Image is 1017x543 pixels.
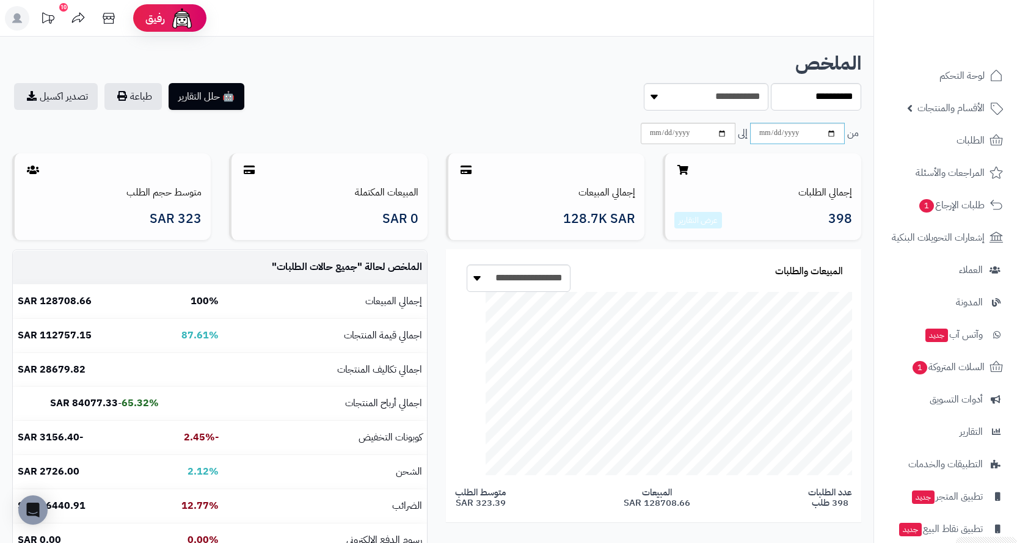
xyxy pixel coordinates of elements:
[881,61,1010,90] a: لوحة التحكم
[224,353,427,387] td: اجمالي تكاليف المنتجات
[924,326,983,343] span: وآتس آب
[59,3,68,12] div: 10
[913,361,927,374] span: 1
[798,185,852,200] a: إجمالي الطلبات
[881,288,1010,317] a: المدونة
[188,464,219,479] b: 2.12%
[881,450,1010,479] a: التطبيقات والخدمات
[169,83,244,110] button: 🤖 حلل التقارير
[881,158,1010,188] a: المراجعات والأسئلة
[892,229,985,246] span: إشعارات التحويلات البنكية
[911,488,983,505] span: تطبيق المتجر
[881,255,1010,285] a: العملاء
[181,328,219,343] b: 87.61%
[624,487,690,508] span: المبيعات 128708.66 SAR
[126,185,202,200] a: متوسط حجم الطلب
[224,250,427,284] td: الملخص لحالة " "
[14,83,98,110] a: تصدير اكسيل
[959,261,983,279] span: العملاء
[930,391,983,408] span: أدوات التسويق
[912,490,935,504] span: جديد
[925,329,948,342] span: جديد
[960,423,983,440] span: التقارير
[881,417,1010,446] a: التقارير
[104,83,162,110] button: طباعة
[828,212,852,229] span: 398
[939,67,985,84] span: لوحة التحكم
[918,197,985,214] span: طلبات الإرجاع
[18,362,86,377] b: 28679.82 SAR
[224,489,427,523] td: الضرائب
[881,223,1010,252] a: إشعارات التحويلات البنكية
[224,455,427,489] td: الشحن
[184,430,219,445] b: -2.45%
[18,328,92,343] b: 112757.15 SAR
[122,396,159,410] b: 65.32%
[18,294,92,308] b: 128708.66 SAR
[224,285,427,318] td: إجمالي المبيعات
[563,212,635,226] span: 128.7K SAR
[881,385,1010,414] a: أدوات التسويق
[881,352,1010,382] a: السلات المتروكة1
[808,487,852,508] span: عدد الطلبات 398 طلب
[956,294,983,311] span: المدونة
[224,421,427,454] td: كوبونات التخفيض
[181,498,219,513] b: 12.77%
[145,11,165,26] span: رفيق
[382,212,418,226] span: 0 SAR
[224,387,427,420] td: اجمالي أرباح المنتجات
[170,6,194,31] img: ai-face.png
[911,359,985,376] span: السلات المتروكة
[50,396,118,410] b: 84077.33 SAR
[881,320,1010,349] a: وآتس آبجديد
[191,294,219,308] b: 100%
[738,126,748,140] span: إلى
[18,464,79,479] b: 2726.00 SAR
[881,126,1010,155] a: الطلبات
[355,185,418,200] a: المبيعات المكتملة
[32,6,63,34] a: تحديثات المنصة
[919,199,934,213] span: 1
[18,495,48,525] div: Open Intercom Messenger
[917,100,985,117] span: الأقسام والمنتجات
[18,430,83,445] b: -3156.40 SAR
[150,212,202,226] span: 323 SAR
[898,520,983,538] span: تطبيق نقاط البيع
[679,214,718,227] a: عرض التقارير
[277,260,357,274] span: جميع حالات الطلبات
[908,456,983,473] span: التطبيقات والخدمات
[18,498,86,513] b: 16440.91 SAR
[795,49,861,78] b: الملخص
[957,132,985,149] span: الطلبات
[578,185,635,200] a: إجمالي المبيعات
[847,126,859,140] span: من
[224,319,427,352] td: اجمالي قيمة المنتجات
[881,482,1010,511] a: تطبيق المتجرجديد
[881,191,1010,220] a: طلبات الإرجاع1
[934,33,1005,59] img: logo-2.png
[455,487,506,508] span: متوسط الطلب 323.39 SAR
[916,164,985,181] span: المراجعات والأسئلة
[899,523,922,536] span: جديد
[775,266,843,277] h3: المبيعات والطلبات
[13,387,164,420] td: -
